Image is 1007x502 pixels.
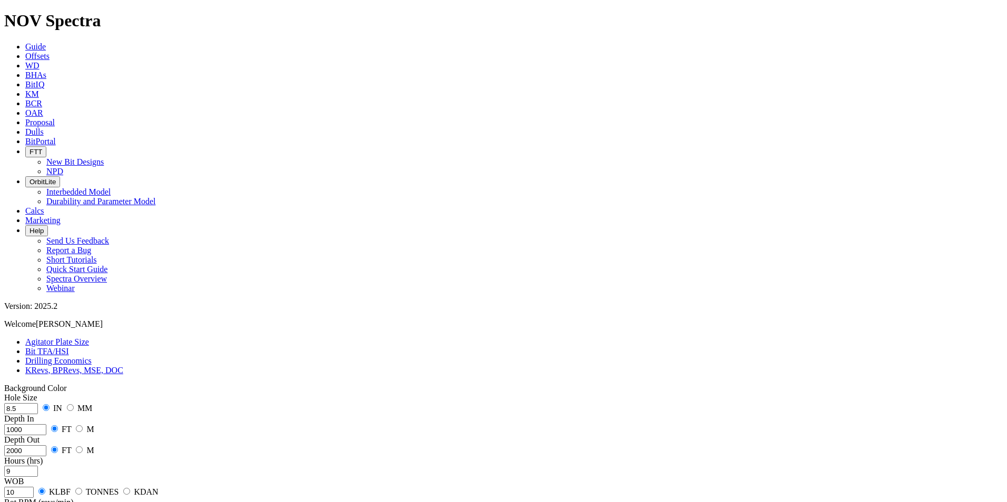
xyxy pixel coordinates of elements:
[25,61,40,70] a: WD
[25,337,89,346] a: Agitator Plate Size
[62,446,71,455] label: FT
[25,225,48,236] button: Help
[25,137,56,146] a: BitPortal
[25,347,69,356] a: Bit TFA/HSI
[25,127,44,136] a: Dulls
[25,176,60,187] button: OrbitLite
[25,356,92,365] a: Drilling Economics
[25,118,55,127] a: Proposal
[4,384,67,393] a: Toggle Light/Dark Background Color
[46,236,109,245] a: Send Us Feedback
[29,148,42,156] span: FTT
[62,425,71,434] label: FT
[29,227,44,235] span: Help
[4,302,1003,311] div: Version: 2025.2
[134,487,158,496] label: KDAN
[4,477,24,486] label: WOB
[46,255,97,264] a: Short Tutorials
[46,246,91,255] a: Report a Bug
[25,99,42,108] a: BCR
[25,89,39,98] a: KM
[25,42,46,51] a: Guide
[29,178,56,186] span: OrbitLite
[49,487,71,496] label: KLBF
[25,146,46,157] button: FTT
[4,11,1003,31] h1: NOV Spectra
[4,319,1003,329] p: Welcome
[46,284,75,293] a: Webinar
[25,366,123,375] a: KRevs, BPRevs, MSE, DOC
[25,216,61,225] a: Marketing
[46,157,104,166] a: New Bit Designs
[46,274,107,283] a: Spectra Overview
[25,52,50,61] a: Offsets
[4,414,34,423] label: Depth In
[25,206,44,215] a: Calcs
[86,446,94,455] label: M
[25,108,43,117] a: OAR
[86,487,119,496] label: TONNES
[53,404,62,413] label: IN
[86,425,94,434] label: M
[4,393,37,402] label: Hole Size
[46,197,156,206] a: Durability and Parameter Model
[46,187,111,196] a: Interbedded Model
[46,265,107,274] a: Quick Start Guide
[46,167,63,176] a: NPD
[4,456,43,465] label: Hours (hrs)
[25,71,46,79] a: BHAs
[77,404,92,413] label: MM
[25,80,44,89] a: BitIQ
[36,319,103,328] span: [PERSON_NAME]
[4,435,40,444] label: Depth Out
